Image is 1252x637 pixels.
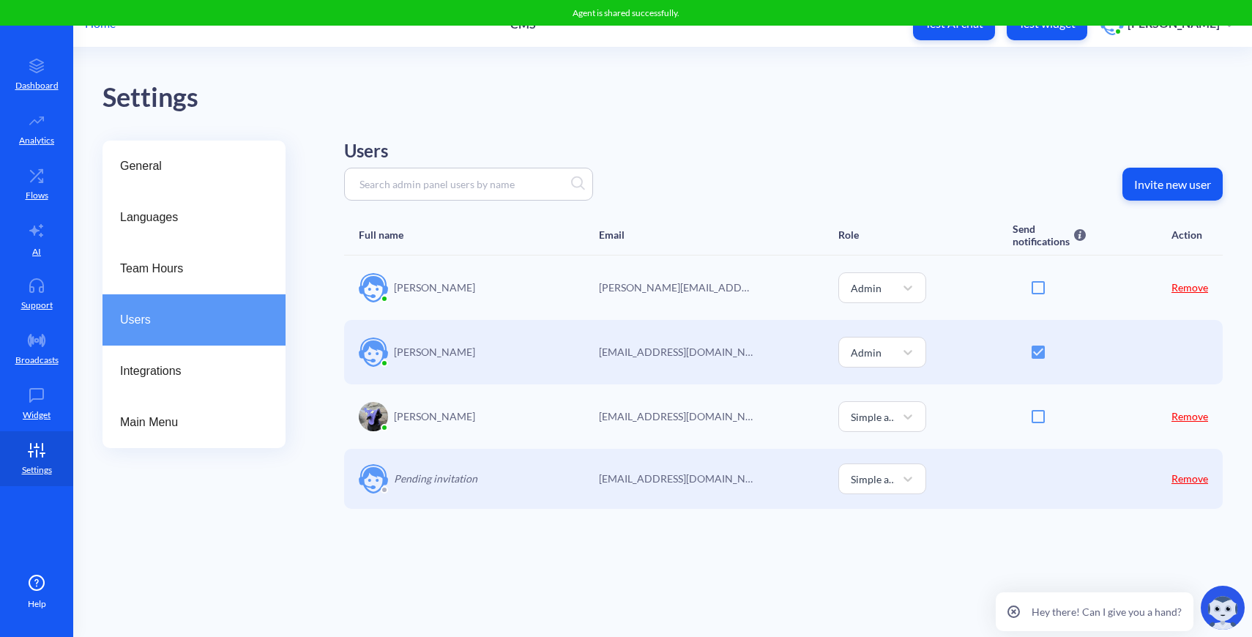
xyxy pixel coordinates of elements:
p: ivan.zemziulin@botscrew.com [599,280,753,295]
p: Analytics [19,134,54,147]
div: Email [599,228,625,241]
p: Flows [26,189,48,202]
p: Broadcasts [15,354,59,367]
div: Full name [359,228,403,241]
div: Action [1171,228,1202,241]
span: Agent is shared successfully. [573,7,679,18]
span: Main Menu [120,414,256,431]
p: Settings [22,463,52,477]
p: AI [32,245,41,258]
a: Users [103,294,286,346]
p: Widget [23,409,51,422]
p: hello@tracymak.com [599,471,753,486]
div: Simple admin [851,471,896,486]
div: Settings [103,77,1252,119]
i: Pending invitation [394,472,477,485]
img: copilot-icon.svg [1201,586,1245,630]
p: Hey there! Can I give you a hand? [1032,604,1182,619]
span: General [120,157,256,175]
p: Dashboard [15,79,59,92]
a: Team Hours [103,243,286,294]
div: Admin [851,344,882,360]
span: Users [120,311,256,329]
a: Main Menu [103,397,286,448]
p: [PERSON_NAME] [394,344,475,360]
p: Invite new user [1134,177,1211,192]
img: info icon [1072,223,1086,247]
a: Remove [1171,410,1208,422]
p: ascates@nuwool.com [599,344,753,360]
div: Send notifications [1013,223,1072,247]
div: Admin [851,280,882,295]
p: daryna.batrukh@botscrew.com [599,409,753,424]
img: user image [359,273,388,302]
button: Invite new user [1122,168,1223,201]
input: Search admin panel users by name [352,176,571,193]
span: Integrations [120,362,256,380]
a: Languages [103,192,286,243]
img: user image [359,402,388,431]
span: Team Hours [120,260,256,277]
p: Support [21,299,53,312]
a: General [103,141,286,192]
a: Integrations [103,346,286,397]
p: [PERSON_NAME] [394,409,475,424]
span: Languages [120,209,256,226]
p: [PERSON_NAME] [394,280,475,295]
h2: Users [344,141,1223,162]
div: Role [838,228,859,241]
img: user image [359,338,388,367]
img: user image [359,464,388,493]
a: Remove [1171,281,1208,294]
span: Help [28,597,46,611]
div: Simple admin [851,409,896,424]
a: Remove [1171,472,1208,485]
